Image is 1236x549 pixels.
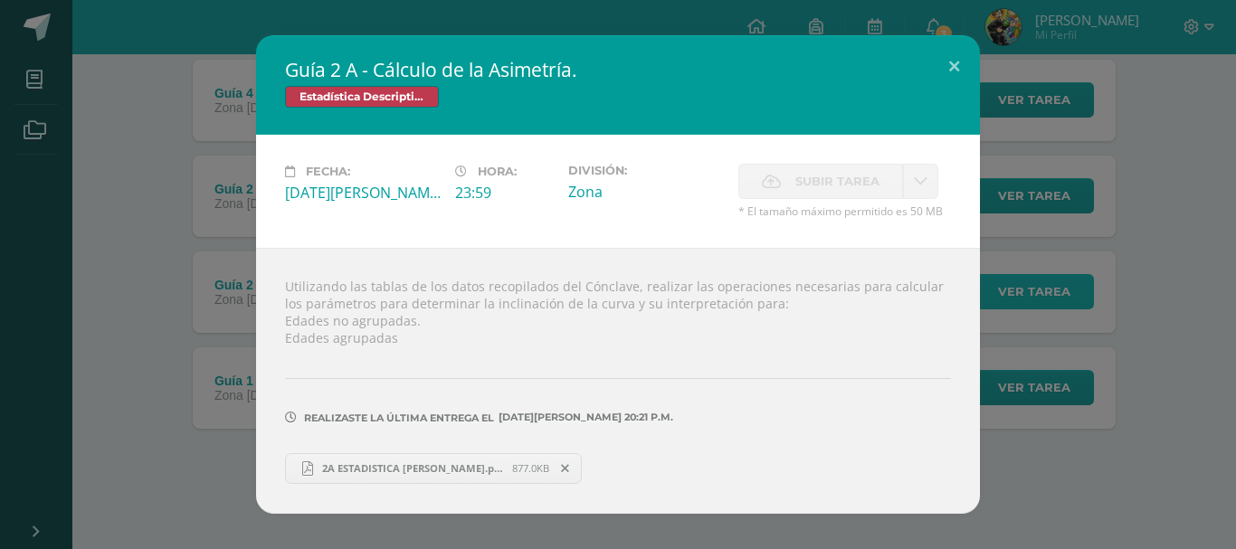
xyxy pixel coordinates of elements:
[285,57,951,82] h2: Guía 2 A - Cálculo de la Asimetría.
[455,183,554,203] div: 23:59
[928,35,980,97] button: Close (Esc)
[285,183,441,203] div: [DATE][PERSON_NAME]
[568,182,724,202] div: Zona
[512,461,549,475] span: 877.0KB
[306,165,350,178] span: Fecha:
[903,164,938,199] a: La fecha de entrega ha expirado
[568,164,724,177] label: División:
[738,204,951,219] span: * El tamaño máximo permitido es 50 MB
[285,453,582,484] a: 2A ESTADISTICA [PERSON_NAME].pdf 877.0KB
[304,412,494,424] span: Realizaste la última entrega el
[256,248,980,513] div: Utilizando las tablas de los datos recopilados del Cónclave, realizar las operaciones necesarias ...
[494,417,673,418] span: [DATE][PERSON_NAME] 20:21 p.m.
[795,165,879,198] span: Subir tarea
[550,459,581,478] span: Remover entrega
[478,165,517,178] span: Hora:
[285,86,439,108] span: Estadística Descriptiva
[313,461,512,475] span: 2A ESTADISTICA [PERSON_NAME].pdf
[738,164,903,199] label: La fecha de entrega ha expirado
